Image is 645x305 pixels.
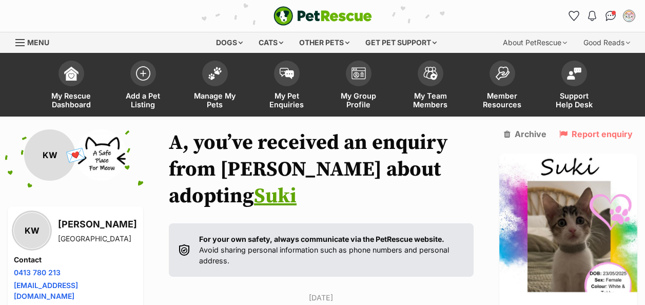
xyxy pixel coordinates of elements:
button: Notifications [584,8,600,24]
a: Suki [254,183,297,209]
img: logo-e224e6f780fb5917bec1dbf3a21bbac754714ae5b6737aabdf751b685950b380.svg [273,6,372,26]
a: Report enquiry [559,129,633,139]
span: Member Resources [479,91,525,109]
div: About PetRescue [496,32,574,53]
a: Support Help Desk [538,55,610,117]
span: My Group Profile [336,91,382,109]
span: Support Help Desk [551,91,597,109]
a: 0413 780 213 [14,268,61,277]
a: Menu [15,32,56,51]
img: pet-enquiries-icon-7e3ad2cf08bfb03b45e93fb7055b45f3efa6380592205ae92323e6603595dc1f.svg [280,68,294,79]
img: add-pet-listing-icon-0afa8454b4691262ce3f59096e99ab1cd57d4a30225e0717b998d2c9b9846f56.svg [136,66,150,81]
img: chat-41dd97257d64d25036548639549fe6c8038ab92f7586957e7f3b1b290dea8141.svg [605,11,616,21]
span: Menu [27,38,49,47]
a: Manage My Pets [179,55,251,117]
div: Cats [251,32,290,53]
strong: For your own safety, always communicate via the PetRescue website. [199,235,444,243]
span: My Pet Enquiries [264,91,310,109]
a: Conversations [602,8,619,24]
a: My Pet Enquiries [251,55,323,117]
a: Add a Pet Listing [107,55,179,117]
span: Manage My Pets [192,91,238,109]
span: Add a Pet Listing [120,91,166,109]
img: A Safe Place For Meow profile pic [624,11,634,21]
span: My Rescue Dashboard [48,91,94,109]
img: member-resources-icon-8e73f808a243e03378d46382f2149f9095a855e16c252ad45f914b54edf8863c.svg [495,66,510,80]
img: dashboard-icon-eb2f2d2d3e046f16d808141f083e7271f6b2e854fb5c12c21221c1fb7104beca.svg [64,66,79,81]
div: [GEOGRAPHIC_DATA] [58,234,137,244]
p: [DATE] [169,292,474,303]
img: A Safe Place For Meow profile pic [75,129,127,181]
h1: A, you’ve received an enquiry from [PERSON_NAME] about adopting [169,129,474,209]
a: Member Resources [466,55,538,117]
div: KW [24,129,75,181]
img: manage-my-pets-icon-02211641906a0b7f246fdf0571729dbe1e7629f14944591b6c1af311fb30b64b.svg [208,67,222,80]
a: My Rescue Dashboard [35,55,107,117]
h4: Contact [14,255,137,265]
h3: [PERSON_NAME] [58,217,137,232]
img: Suki [499,154,637,292]
div: Get pet support [358,32,444,53]
div: Dogs [209,32,250,53]
div: Good Reads [576,32,637,53]
a: My Team Members [395,55,466,117]
img: help-desk-icon-fdf02630f3aa405de69fd3d07c3f3aa587a6932b1a1747fa1d2bba05be0121f9.svg [567,67,581,80]
a: Favourites [565,8,582,24]
span: 💌 [64,144,87,166]
button: My account [621,8,637,24]
div: Other pets [292,32,357,53]
img: team-members-icon-5396bd8760b3fe7c0b43da4ab00e1e3bb1a5d9ba89233759b79545d2d3fc5d0d.svg [423,67,438,80]
a: Archive [504,129,546,139]
span: My Team Members [407,91,454,109]
div: KW [14,213,50,249]
p: Avoid sharing personal information such as phone numbers and personal address. [199,234,463,266]
a: [EMAIL_ADDRESS][DOMAIN_NAME] [14,281,78,300]
ul: Account quick links [565,8,637,24]
img: group-profile-icon-3fa3cf56718a62981997c0bc7e787c4b2cf8bcc04b72c1350f741eb67cf2f40e.svg [351,67,366,80]
a: PetRescue [273,6,372,26]
img: notifications-46538b983faf8c2785f20acdc204bb7945ddae34d4c08c2a6579f10ce5e182be.svg [588,11,596,21]
a: My Group Profile [323,55,395,117]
